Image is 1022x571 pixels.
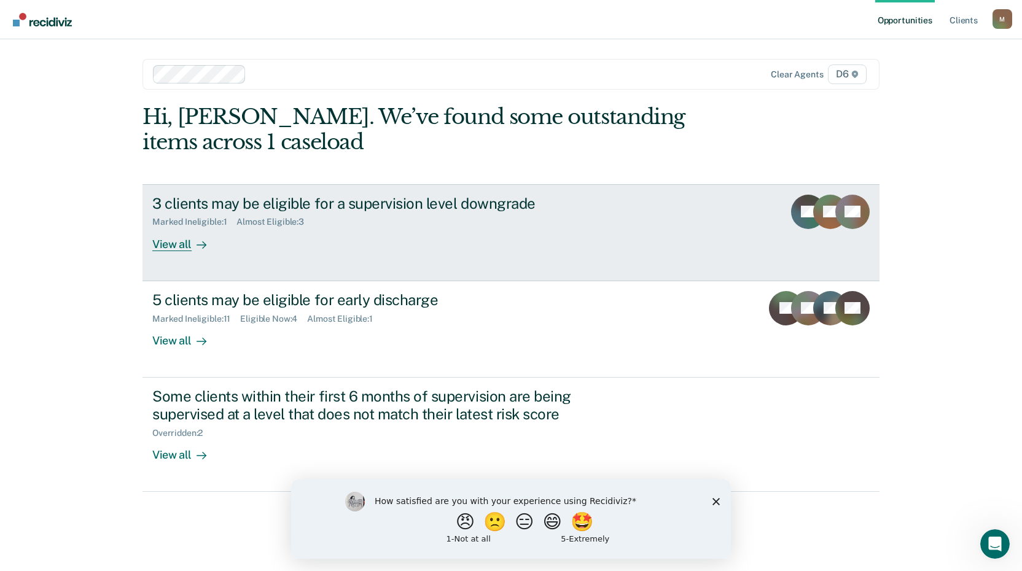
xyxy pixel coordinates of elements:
div: View all [152,324,221,348]
button: Profile dropdown button [993,9,1012,29]
div: Marked Ineligible : 11 [152,314,240,324]
div: Hi, [PERSON_NAME]. We’ve found some outstanding items across 1 caseload [142,104,732,155]
div: View all [152,227,221,251]
div: Overridden : 2 [152,428,213,438]
a: 3 clients may be eligible for a supervision level downgradeMarked Ineligible:1Almost Eligible:3Vi... [142,184,880,281]
div: Almost Eligible : 3 [236,217,314,227]
img: Recidiviz [13,13,72,26]
div: M [993,9,1012,29]
iframe: Survey by Kim from Recidiviz [291,480,731,559]
div: Almost Eligible : 1 [307,314,383,324]
span: D6 [828,64,867,84]
a: 5 clients may be eligible for early dischargeMarked Ineligible:11Eligible Now:4Almost Eligible:1V... [142,281,880,378]
div: 5 clients may be eligible for early discharge [152,291,583,309]
div: 3 clients may be eligible for a supervision level downgrade [152,195,583,212]
div: Eligible Now : 4 [240,314,307,324]
div: Marked Ineligible : 1 [152,217,236,227]
div: Some clients within their first 6 months of supervision are being supervised at a level that does... [152,387,583,423]
div: View all [152,438,221,462]
div: Clear agents [771,69,823,80]
iframe: Intercom live chat [980,529,1010,559]
a: Some clients within their first 6 months of supervision are being supervised at a level that does... [142,378,880,492]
